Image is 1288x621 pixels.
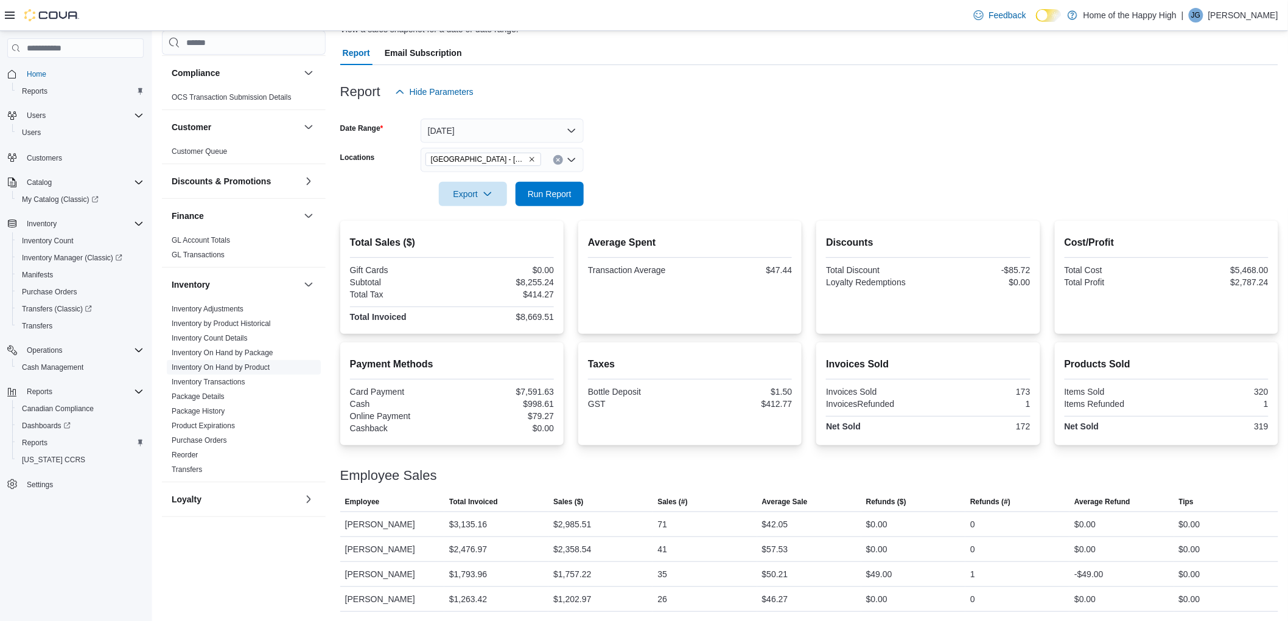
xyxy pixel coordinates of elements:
[17,360,144,375] span: Cash Management
[657,497,687,507] span: Sales (#)
[22,384,57,399] button: Reports
[22,150,144,165] span: Customers
[931,277,1031,287] div: $0.00
[27,387,52,397] span: Reports
[17,453,90,467] a: [US_STATE] CCRS
[17,125,144,140] span: Users
[528,156,536,163] button: Remove Spruce Grove - Westwinds - Fire & Flower from selection in this group
[162,144,326,164] div: Customer
[172,236,230,245] a: GL Account Totals
[553,567,591,581] div: $1,757.22
[22,270,53,280] span: Manifests
[439,182,507,206] button: Export
[22,217,144,231] span: Inventory
[340,153,375,162] label: Locations
[27,219,57,229] span: Inventory
[172,121,299,133] button: Customer
[17,192,144,207] span: My Catalog (Classic)
[1074,567,1103,581] div: -$49.00
[17,401,99,416] a: Canadian Compliance
[454,411,554,421] div: $79.27
[826,399,926,409] div: InvoicesRefunded
[1065,357,1269,372] h2: Products Sold
[22,321,52,331] span: Transfers
[22,175,57,190] button: Catalog
[762,592,788,606] div: $46.27
[172,210,204,222] h3: Finance
[1065,265,1164,275] div: Total Cost
[2,65,149,83] button: Home
[588,357,792,372] h2: Taxes
[2,174,149,191] button: Catalog
[27,480,53,490] span: Settings
[454,399,554,409] div: $998.61
[1189,8,1203,23] div: Jorja Green
[1074,497,1130,507] span: Average Refund
[22,384,144,399] span: Reports
[172,407,225,415] a: Package History
[588,235,792,250] h2: Average Spent
[1179,542,1200,557] div: $0.00
[1179,517,1200,532] div: $0.00
[22,343,68,358] button: Operations
[17,435,144,450] span: Reports
[12,249,149,266] a: Inventory Manager (Classic)
[17,234,144,248] span: Inventory Count
[826,265,926,275] div: Total Discount
[12,359,149,376] button: Cash Management
[350,312,407,322] strong: Total Invoiced
[22,363,83,372] span: Cash Management
[931,265,1031,275] div: -$85.72
[22,421,71,431] span: Dashboards
[17,285,82,299] a: Purchase Orders
[172,147,227,156] a: Customer Queue
[17,251,127,265] a: Inventory Manager (Classic)
[866,542,887,557] div: $0.00
[1083,8,1177,23] p: Home of the Happy High
[553,592,591,606] div: $1,202.97
[657,542,667,557] div: 41
[22,67,51,82] a: Home
[931,422,1031,431] div: 172
[27,178,52,187] span: Catalog
[12,191,149,208] a: My Catalog (Classic)
[17,453,144,467] span: Washington CCRS
[449,542,487,557] div: $2,476.97
[657,592,667,606] div: 26
[12,317,149,335] button: Transfers
[2,476,149,493] button: Settings
[172,67,220,79] h3: Compliance
[172,319,271,328] span: Inventory by Product Historical
[762,542,788,557] div: $57.53
[970,567,975,581] div: 1
[301,174,316,189] button: Discounts & Promotions
[27,153,62,163] span: Customers
[553,155,563,165] button: Clear input
[1065,235,1269,250] h2: Cost/Profit
[826,387,926,397] div: Invoices Sold
[454,312,554,322] div: $8,669.51
[27,345,63,355] span: Operations
[172,465,202,474] a: Transfers
[989,9,1026,21] span: Feedback
[350,277,450,287] div: Subtotal
[12,417,149,434] a: Dashboards
[172,451,198,459] a: Reorder
[12,400,149,417] button: Canadian Compliance
[17,302,144,316] span: Transfers (Classic)
[12,283,149,300] button: Purchase Orders
[172,250,225,260] span: GL Transactions
[22,343,144,358] span: Operations
[454,387,554,397] div: $7,591.63
[449,517,487,532] div: $3,135.16
[1179,497,1194,507] span: Tips
[172,436,227,445] a: Purchase Orders
[172,392,225,401] span: Package Details
[931,387,1031,397] div: 173
[454,277,554,287] div: $8,255.24
[22,195,99,204] span: My Catalog (Classic)
[345,497,380,507] span: Employee
[172,450,198,460] span: Reorder
[762,497,808,507] span: Average Sale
